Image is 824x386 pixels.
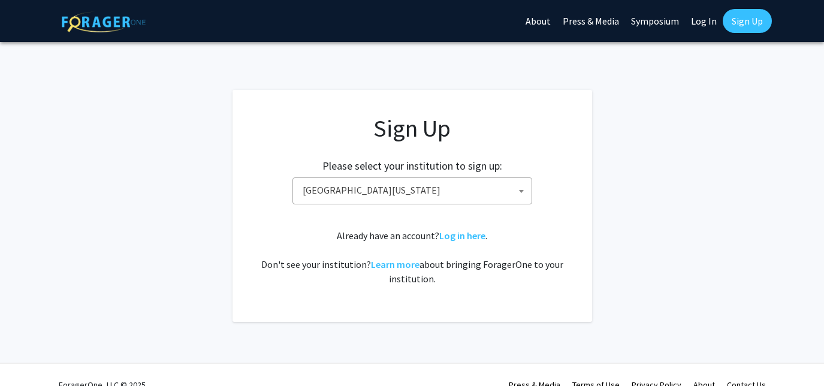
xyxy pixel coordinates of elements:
[256,228,568,286] div: Already have an account? . Don't see your institution? about bringing ForagerOne to your institut...
[322,159,502,173] h2: Please select your institution to sign up:
[723,9,772,33] a: Sign Up
[256,114,568,143] h1: Sign Up
[292,177,532,204] span: University of Maryland
[371,258,419,270] a: Learn more about bringing ForagerOne to your institution
[62,11,146,32] img: ForagerOne Logo
[298,178,532,203] span: University of Maryland
[439,230,485,242] a: Log in here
